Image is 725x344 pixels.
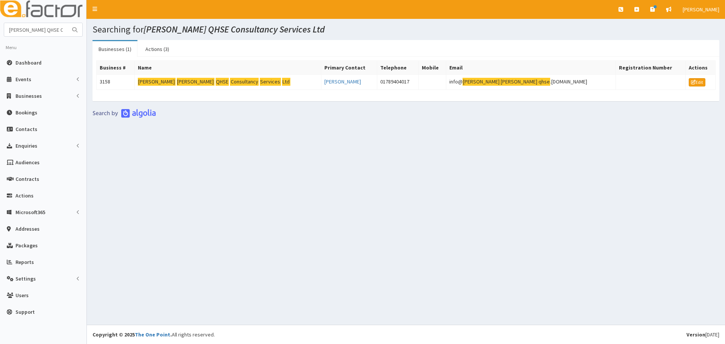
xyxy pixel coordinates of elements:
[15,192,34,199] span: Actions
[143,23,325,35] i: [PERSON_NAME] QHSE Consultancy Services Ltd
[177,78,214,86] mark: [PERSON_NAME]
[446,61,615,75] th: Email
[134,61,321,75] th: Name
[15,259,34,265] span: Reports
[377,61,418,75] th: Telephone
[138,78,176,86] mark: [PERSON_NAME]
[135,331,170,338] a: The One Point
[87,325,725,344] footer: All rights reserved.
[93,109,156,118] img: search-by-algolia-light-background.png
[15,242,38,249] span: Packages
[282,78,290,86] mark: Ltd
[93,25,719,34] h1: Searching for
[377,75,418,90] td: 01789404017
[15,142,37,149] span: Enquiries
[500,78,538,86] mark: [PERSON_NAME]
[230,78,259,86] mark: Consultancy
[15,76,31,83] span: Events
[15,309,35,315] span: Support
[4,23,68,36] input: Search...
[615,61,685,75] th: Registration Number
[683,6,719,13] span: [PERSON_NAME]
[139,41,175,57] a: Actions (3)
[686,61,716,75] th: Actions
[93,41,137,57] a: Businesses (1)
[97,75,135,90] td: 3158
[15,225,40,232] span: Addresses
[446,75,615,90] td: info@ .[DOMAIN_NAME]
[686,331,705,338] b: Version
[15,93,42,99] span: Businesses
[260,78,281,86] mark: Services
[216,78,229,86] mark: QHSE
[15,126,37,133] span: Contacts
[15,109,37,116] span: Bookings
[15,159,40,166] span: Audiences
[538,78,550,86] mark: qhse
[15,59,42,66] span: Dashboard
[419,61,446,75] th: Mobile
[15,176,39,182] span: Contracts
[15,275,36,282] span: Settings
[689,78,705,86] a: Edit
[321,61,377,75] th: Primary Contact
[97,61,135,75] th: Business #
[15,209,45,216] span: Microsoft365
[93,331,172,338] strong: Copyright © 2025 .
[463,78,500,86] mark: [PERSON_NAME]
[686,331,719,338] div: [DATE]
[15,292,29,299] span: Users
[324,78,361,85] a: [PERSON_NAME]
